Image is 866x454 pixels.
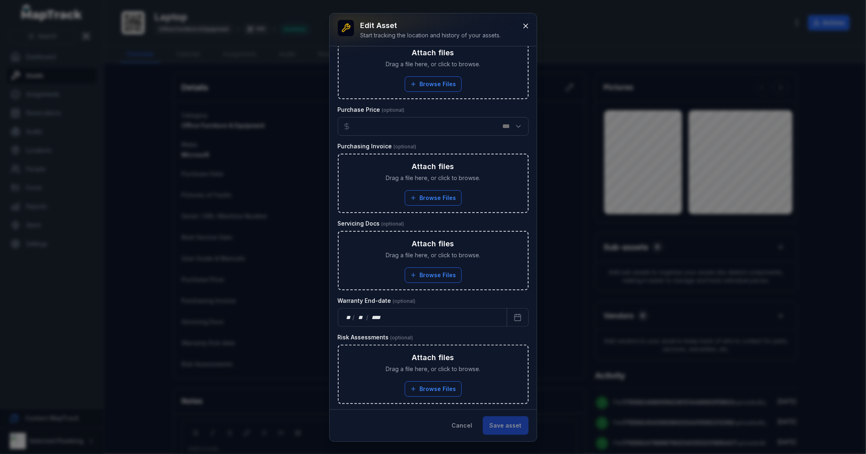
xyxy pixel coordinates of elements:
[361,31,501,39] div: Start tracking the location and history of your assets.
[405,267,462,283] button: Browse Files
[386,251,480,259] span: Drag a file here, or click to browse.
[507,308,529,327] button: Calendar
[361,20,501,31] h3: Edit asset
[405,381,462,397] button: Browse Files
[386,174,480,182] span: Drag a file here, or click to browse.
[405,190,462,206] button: Browse Files
[352,313,355,321] div: /
[386,365,480,373] span: Drag a file here, or click to browse.
[412,352,454,363] h3: Attach files
[412,238,454,250] h3: Attach files
[366,313,369,321] div: /
[355,313,366,321] div: month,
[345,313,353,321] div: day,
[412,47,454,59] h3: Attach files
[338,142,417,150] label: Purchasing Invoice
[386,60,480,68] span: Drag a file here, or click to browse.
[338,219,404,228] label: Servicing Docs
[369,313,384,321] div: year,
[405,76,462,92] button: Browse Files
[338,297,416,305] label: Warranty End-date
[338,333,413,341] label: Risk Assessments
[412,161,454,172] h3: Attach files
[338,106,405,114] label: Purchase Price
